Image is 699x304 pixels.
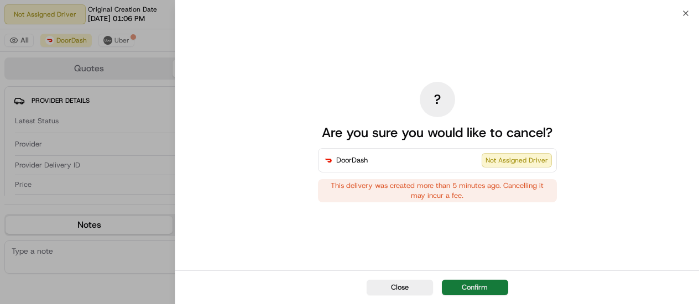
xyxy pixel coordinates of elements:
button: Close [367,280,433,295]
img: DoorDash [323,155,334,166]
div: ? [420,82,455,117]
button: Confirm [442,280,508,295]
div: This delivery was created more than 5 minutes ago. Cancelling it may incur a fee. [318,179,557,202]
span: DoorDash [336,155,368,166]
p: Are you sure you would like to cancel? [322,124,552,141]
